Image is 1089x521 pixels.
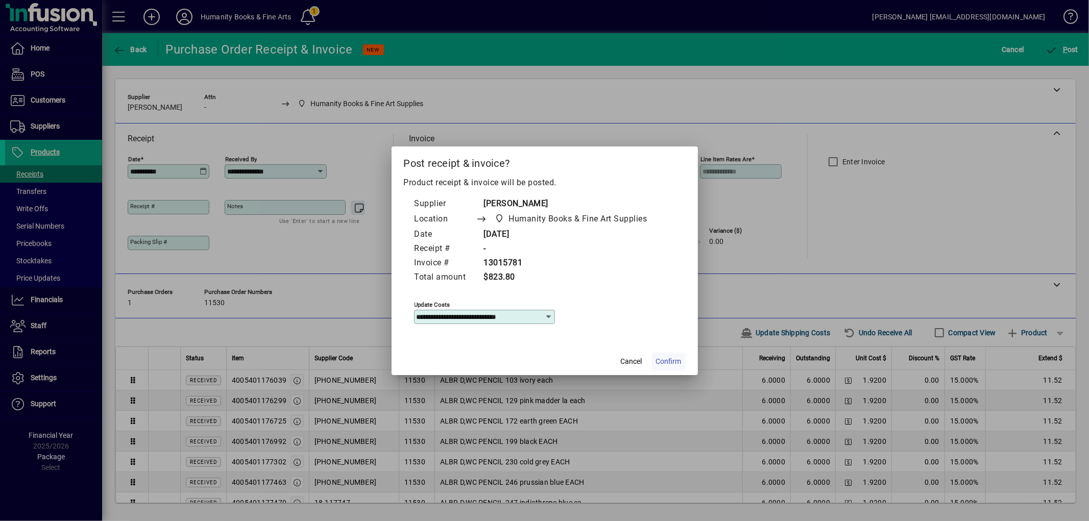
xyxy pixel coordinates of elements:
span: Humanity Books & Fine Art Supplies [509,213,647,225]
td: [PERSON_NAME] [476,197,667,211]
td: Invoice # [414,256,476,270]
td: Receipt # [414,242,476,256]
td: Total amount [414,270,476,285]
td: Date [414,228,476,242]
td: - [476,242,667,256]
td: Location [414,211,476,228]
td: 13015781 [476,256,667,270]
h2: Post receipt & invoice? [392,146,698,176]
button: Confirm [652,353,686,371]
mat-label: Update costs [415,301,450,308]
td: $823.80 [476,270,667,285]
button: Cancel [615,353,648,371]
span: Cancel [621,356,642,367]
span: Humanity Books & Fine Art Supplies [492,212,651,226]
td: [DATE] [476,228,667,242]
td: Supplier [414,197,476,211]
p: Product receipt & invoice will be posted. [404,177,686,189]
span: Confirm [656,356,682,367]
